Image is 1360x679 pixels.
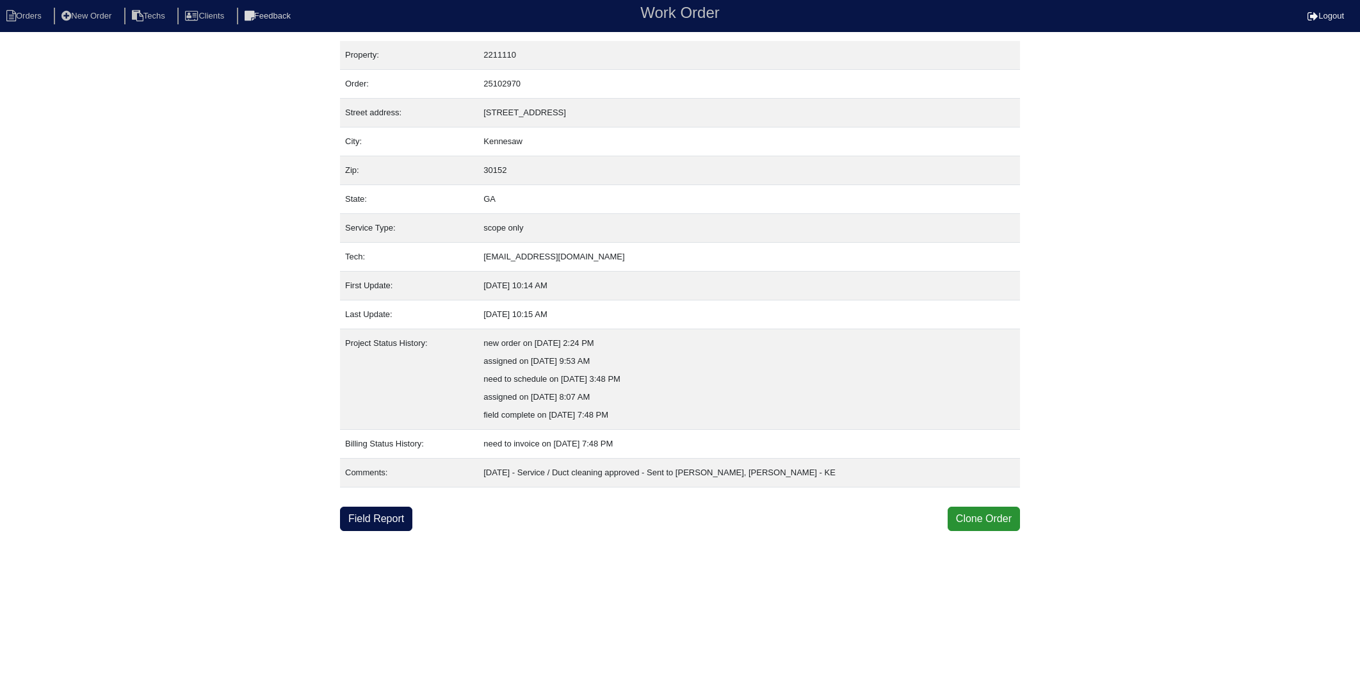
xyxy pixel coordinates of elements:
[340,507,412,531] a: Field Report
[340,243,478,272] td: Tech:
[340,127,478,156] td: City:
[340,459,478,487] td: Comments:
[948,507,1020,531] button: Clone Order
[483,388,1015,406] div: assigned on [DATE] 8:07 AM
[124,11,175,20] a: Techs
[340,185,478,214] td: State:
[483,352,1015,370] div: assigned on [DATE] 9:53 AM
[177,8,234,25] li: Clients
[340,430,478,459] td: Billing Status History:
[483,406,1015,424] div: field complete on [DATE] 7:48 PM
[478,300,1020,329] td: [DATE] 10:15 AM
[54,8,122,25] li: New Order
[478,214,1020,243] td: scope only
[340,300,478,329] td: Last Update:
[478,272,1020,300] td: [DATE] 10:14 AM
[340,272,478,300] td: First Update:
[177,11,234,20] a: Clients
[340,70,478,99] td: Order:
[478,41,1020,70] td: 2211110
[340,41,478,70] td: Property:
[483,370,1015,388] div: need to schedule on [DATE] 3:48 PM
[124,8,175,25] li: Techs
[340,99,478,127] td: Street address:
[478,459,1020,487] td: [DATE] - Service / Duct cleaning approved - Sent to [PERSON_NAME], [PERSON_NAME] - KE
[483,334,1015,352] div: new order on [DATE] 2:24 PM
[478,185,1020,214] td: GA
[478,70,1020,99] td: 25102970
[54,11,122,20] a: New Order
[478,99,1020,127] td: [STREET_ADDRESS]
[478,243,1020,272] td: [EMAIL_ADDRESS][DOMAIN_NAME]
[340,329,478,430] td: Project Status History:
[478,156,1020,185] td: 30152
[340,156,478,185] td: Zip:
[237,8,301,25] li: Feedback
[483,435,1015,453] div: need to invoice on [DATE] 7:48 PM
[1307,11,1344,20] a: Logout
[340,214,478,243] td: Service Type:
[478,127,1020,156] td: Kennesaw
